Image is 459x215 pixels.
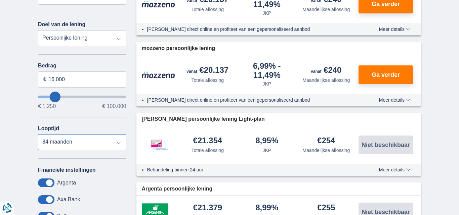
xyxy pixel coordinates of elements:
[142,71,175,78] img: product.pl.alt Mozzeno
[43,75,46,83] span: €
[255,137,278,146] div: 8,95%
[38,125,59,131] label: Looptijd
[38,104,56,109] span: € 1.250
[317,137,335,146] div: €254
[374,26,416,32] button: Meer details
[374,97,416,103] button: Meer details
[38,21,85,28] label: Doel van de lening
[302,6,350,13] div: Maandelijkse aflossing
[142,45,215,52] span: mozzeno persoonlijke lening
[57,197,80,203] label: Axa Bank
[302,77,350,84] div: Maandelijkse aflossing
[317,204,335,213] div: €255
[38,96,126,98] input: wantToBorrow
[147,26,354,33] li: [PERSON_NAME] direct online en profiteer van een gepersonaliseerd aanbod
[372,1,400,7] span: Ga verder
[193,137,222,146] div: €21.354
[193,204,222,213] div: €21.379
[302,147,350,154] div: Maandelijkse aflossing
[191,6,224,13] div: Totale aflossing
[262,10,271,16] div: JKP
[102,104,126,109] span: € 100.000
[379,27,411,32] span: Meer details
[147,97,354,103] li: [PERSON_NAME] direct online en profiteer van een gepersonaliseerd aanbod
[38,63,126,69] label: Bedrag
[142,133,175,157] img: product.pl.alt Leemans Kredieten
[262,147,271,154] div: JKP
[372,72,400,78] span: Ga verder
[359,65,413,84] button: Ga verder
[379,167,411,172] span: Meer details
[191,147,224,154] div: Totale aflossing
[142,185,213,193] span: Argenta persoonlijke lening
[191,77,224,84] div: Totale aflossing
[359,136,413,154] button: Niet beschikbaar
[142,0,175,8] img: product.pl.alt Mozzeno
[142,115,265,123] span: [PERSON_NAME] persoonlijke lening Light-plan
[311,66,341,75] div: €240
[255,204,278,213] div: 8,99%
[186,66,228,75] div: €20.137
[379,98,411,102] span: Meer details
[38,167,96,173] label: Financiële instellingen
[362,142,410,148] span: Niet beschikbaar
[262,80,271,87] div: JKP
[240,62,294,79] div: 6,99%
[147,166,354,173] li: Behandeling binnen 24 uur
[362,209,410,215] span: Niet beschikbaar
[374,167,416,172] button: Meer details
[57,180,76,186] label: Argenta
